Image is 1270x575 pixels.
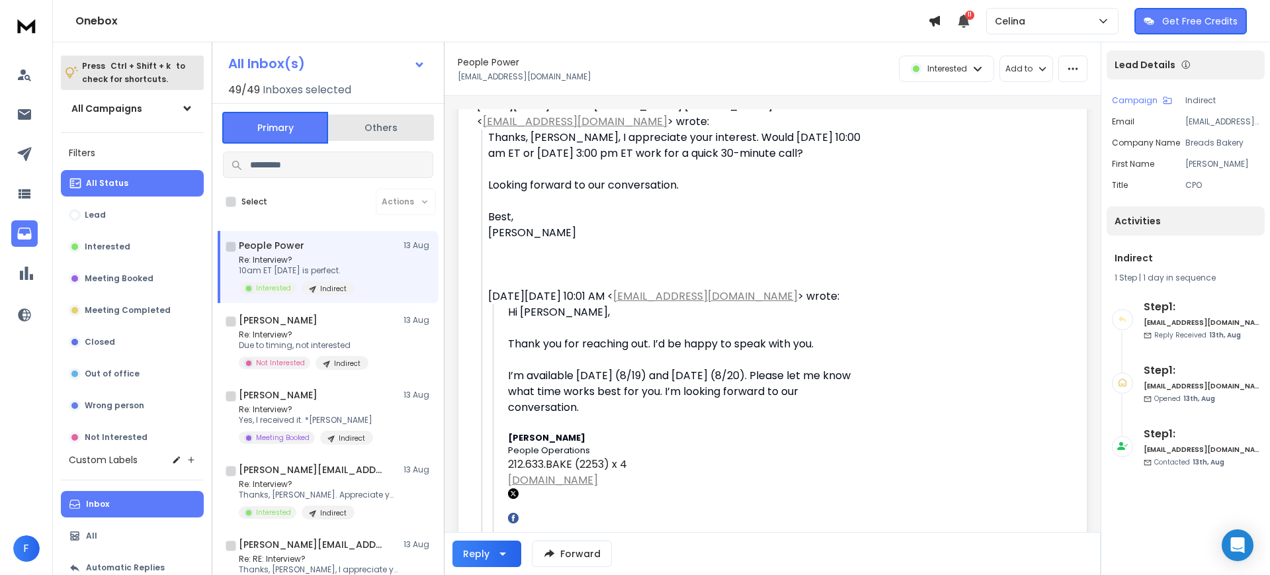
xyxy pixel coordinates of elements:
button: Wrong person [61,392,204,419]
p: Interested [85,242,130,252]
div: Thanks, [PERSON_NAME], I appreciate your interest. Would [DATE] 10:00 am ET or [DATE] 3:00 pm ET ... [488,130,863,161]
p: Out of office [85,369,140,379]
button: All [61,523,204,549]
div: | [1115,273,1257,283]
div: Looking forward to our conversation. [488,177,863,193]
img: logo [13,13,40,38]
p: Contacted [1154,457,1224,467]
p: Lead [85,210,106,220]
strong: [PERSON_NAME] [508,432,585,443]
h6: Step 1 : [1144,299,1259,315]
img: spacer.gif [508,523,509,525]
p: Thanks, [PERSON_NAME]. Appreciate your interest. Would [239,490,398,500]
p: All Status [86,178,128,189]
img: spacer.gif [508,499,509,500]
button: F [13,535,40,562]
p: Campaign [1112,95,1158,106]
div: Best, [488,209,863,225]
div: [PERSON_NAME] [488,225,863,241]
button: Lead [61,202,204,228]
button: All Inbox(s) [218,50,436,77]
h3: Custom Labels [69,453,138,466]
span: 1 Step [1115,272,1137,283]
a: [DOMAIN_NAME] [508,472,598,488]
div: Activities [1107,206,1265,236]
p: Interested [927,64,967,74]
p: Re: Interview? [239,255,355,265]
p: Automatic Replies [86,562,165,573]
div: Reply [463,547,489,560]
p: 10am ET [DATE] is perfect. [239,265,355,276]
p: Celina [995,15,1031,28]
h6: [EMAIL_ADDRESS][DOMAIN_NAME] [1144,381,1259,391]
img: Facebook [508,513,519,523]
p: Reply Received [1154,330,1241,340]
p: Not Interested [85,432,148,443]
p: Press to check for shortcuts. [82,60,185,86]
p: Due to timing, not interested [239,340,368,351]
p: Yes, I received it. *[PERSON_NAME] [239,415,373,425]
a: [EMAIL_ADDRESS][DOMAIN_NAME] [613,288,798,304]
p: Indirect [320,508,347,518]
a: [EMAIL_ADDRESS][DOMAIN_NAME] [483,114,667,129]
button: All Status [61,170,204,197]
p: 13 Aug [403,315,433,326]
p: Company Name [1112,138,1180,148]
h3: Inboxes selected [263,82,351,98]
button: Get Free Credits [1134,8,1247,34]
span: Ctrl + Shift + k [108,58,173,73]
div: Open Intercom Messenger [1222,529,1253,561]
p: Re: Interview? [239,330,368,340]
p: Meeting Completed [85,305,171,316]
p: Indirect [334,359,360,369]
h1: [PERSON_NAME] [239,388,317,402]
label: Select [241,197,267,207]
p: Opened [1154,394,1215,404]
button: Meeting Booked [61,265,204,292]
button: Interested [61,234,204,260]
span: 13th, Aug [1183,394,1215,404]
div: [DATE][DATE] 10:01 AM < > wrote: [488,288,863,304]
img: Twitter [508,488,519,499]
h6: Step 1 : [1144,363,1259,378]
p: Meeting Booked [256,433,310,443]
h3: Filters [61,144,204,162]
button: Closed [61,329,204,355]
button: Not Interested [61,424,204,451]
button: Inbox [61,491,204,517]
p: 13 Aug [403,539,433,550]
p: Add to [1005,64,1033,74]
h6: [EMAIL_ADDRESS][DOMAIN_NAME] [1144,318,1259,328]
p: Indirect [1185,95,1259,106]
h1: People Power [239,239,304,252]
span: 49 / 49 [228,82,260,98]
p: 13 Aug [403,390,433,400]
button: Others [328,113,434,142]
p: CPO [1185,180,1259,191]
p: 13 Aug [403,464,433,475]
button: Campaign [1112,95,1172,106]
p: Indirect [320,284,347,294]
button: Primary [222,112,328,144]
div: People Operations [508,444,863,457]
h1: Indirect [1115,251,1257,265]
p: [PERSON_NAME] [1185,159,1259,169]
h1: [PERSON_NAME][EMAIL_ADDRESS][PERSON_NAME][DOMAIN_NAME] [239,463,384,476]
p: Lead Details [1115,58,1175,71]
p: Closed [85,337,115,347]
div: [DATE][DATE] 2:47 PM [PERSON_NAME] [PERSON_NAME] < > wrote: [477,98,863,130]
span: 13th, Aug [1193,457,1224,467]
h1: [PERSON_NAME] [239,314,317,327]
p: Thanks, [PERSON_NAME], I appreciate your [239,564,398,575]
p: [EMAIL_ADDRESS][DOMAIN_NAME] [458,71,591,82]
div: Hi [PERSON_NAME], [508,304,863,320]
p: Interested [256,283,291,293]
p: Not Interested [256,358,305,368]
p: Re: Interview? [239,404,373,415]
button: Reply [452,541,521,567]
p: [EMAIL_ADDRESS][DOMAIN_NAME] [1185,116,1259,127]
div: 212.633.BAKE (2253) x 4 [508,457,863,472]
p: Indirect [339,433,365,443]
h1: People Power [458,56,519,69]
